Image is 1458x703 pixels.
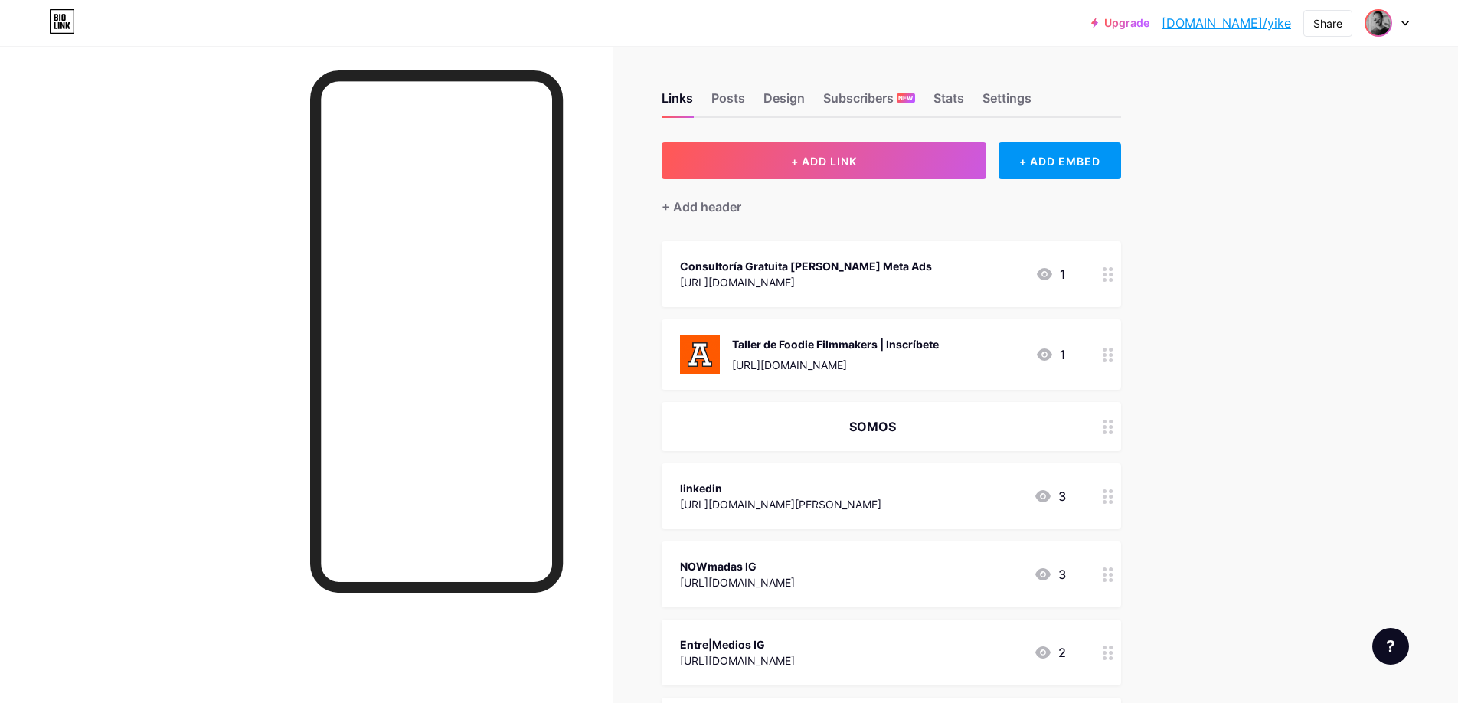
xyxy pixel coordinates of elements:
div: Share [1313,15,1342,31]
div: [URL][DOMAIN_NAME] [680,574,795,590]
div: Stats [933,89,964,116]
div: 1 [1035,265,1066,283]
div: + Add header [662,198,741,216]
div: Entre|Medios IG [680,636,795,652]
img: Luis Enrique Villarroel Morales [1366,11,1391,35]
div: [URL][DOMAIN_NAME] [732,357,939,373]
div: 3 [1034,487,1066,505]
a: [DOMAIN_NAME]/yike [1162,14,1291,32]
div: [URL][DOMAIN_NAME] [680,274,932,290]
div: 1 [1035,345,1066,364]
div: Links [662,89,693,116]
div: Consultoría Gratuita [PERSON_NAME] Meta Ads [680,258,932,274]
div: SOMOS [680,417,1066,436]
div: Design [763,89,805,116]
div: Settings [982,89,1031,116]
div: linkedin [680,480,881,496]
span: + ADD LINK [791,155,857,168]
div: [URL][DOMAIN_NAME][PERSON_NAME] [680,496,881,512]
div: + ADD EMBED [999,142,1120,179]
span: NEW [898,93,913,103]
div: Posts [711,89,745,116]
div: 3 [1034,565,1066,584]
div: 2 [1034,643,1066,662]
div: Subscribers [823,89,915,116]
img: Taller de Foodie Filmmakers | Inscríbete [680,335,720,374]
div: NOWmadas IG [680,558,795,574]
a: Upgrade [1091,17,1149,29]
div: [URL][DOMAIN_NAME] [680,652,795,669]
button: + ADD LINK [662,142,987,179]
div: Taller de Foodie Filmmakers | Inscríbete [732,336,939,352]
